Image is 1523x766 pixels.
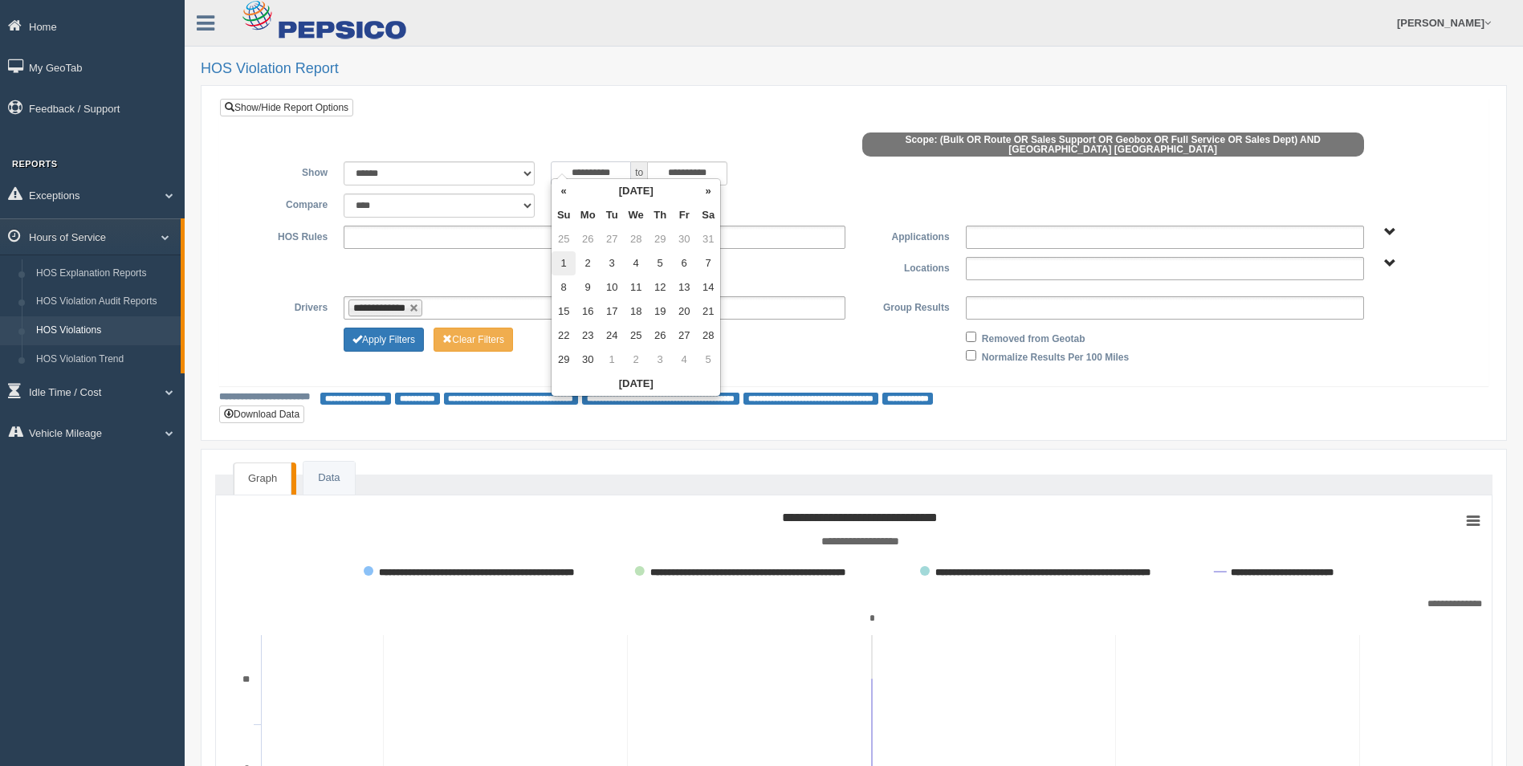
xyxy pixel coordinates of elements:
[696,227,720,251] td: 31
[219,405,304,423] button: Download Data
[648,324,672,348] td: 26
[232,194,336,213] label: Compare
[648,251,672,275] td: 5
[696,299,720,324] td: 21
[696,251,720,275] td: 7
[201,61,1507,77] h2: HOS Violation Report
[232,296,336,316] label: Drivers
[624,227,648,251] td: 28
[672,324,696,348] td: 27
[552,324,576,348] td: 22
[576,324,600,348] td: 23
[696,324,720,348] td: 28
[552,348,576,372] td: 29
[600,275,624,299] td: 10
[29,345,181,374] a: HOS Violation Trend
[600,203,624,227] th: Tu
[624,203,648,227] th: We
[624,299,648,324] td: 18
[552,179,576,203] th: «
[600,348,624,372] td: 1
[648,227,672,251] td: 29
[624,275,648,299] td: 11
[576,179,696,203] th: [DATE]
[696,203,720,227] th: Sa
[672,299,696,324] td: 20
[303,462,354,495] a: Data
[232,226,336,245] label: HOS Rules
[853,296,957,316] label: Group Results
[696,179,720,203] th: »
[862,132,1364,157] span: Scope: (Bulk OR Route OR Sales Support OR Geobox OR Full Service OR Sales Dept) AND [GEOGRAPHIC_D...
[672,203,696,227] th: Fr
[552,299,576,324] td: 15
[344,328,424,352] button: Change Filter Options
[982,346,1129,365] label: Normalize Results Per 100 Miles
[600,227,624,251] td: 27
[29,259,181,288] a: HOS Explanation Reports
[552,372,720,396] th: [DATE]
[672,251,696,275] td: 6
[600,299,624,324] td: 17
[552,251,576,275] td: 1
[672,227,696,251] td: 30
[696,348,720,372] td: 5
[853,226,957,245] label: Applications
[982,328,1085,347] label: Removed from Geotab
[648,299,672,324] td: 19
[576,227,600,251] td: 26
[648,275,672,299] td: 12
[552,203,576,227] th: Su
[631,161,647,185] span: to
[576,299,600,324] td: 16
[696,275,720,299] td: 14
[600,324,624,348] td: 24
[600,251,624,275] td: 3
[576,348,600,372] td: 30
[576,275,600,299] td: 9
[220,99,353,116] a: Show/Hide Report Options
[434,328,513,352] button: Change Filter Options
[672,275,696,299] td: 13
[234,462,291,495] a: Graph
[624,251,648,275] td: 4
[624,348,648,372] td: 2
[672,348,696,372] td: 4
[624,324,648,348] td: 25
[552,275,576,299] td: 8
[854,257,958,276] label: Locations
[648,348,672,372] td: 3
[29,316,181,345] a: HOS Violations
[648,203,672,227] th: Th
[576,203,600,227] th: Mo
[29,287,181,316] a: HOS Violation Audit Reports
[552,227,576,251] td: 25
[576,251,600,275] td: 2
[232,161,336,181] label: Show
